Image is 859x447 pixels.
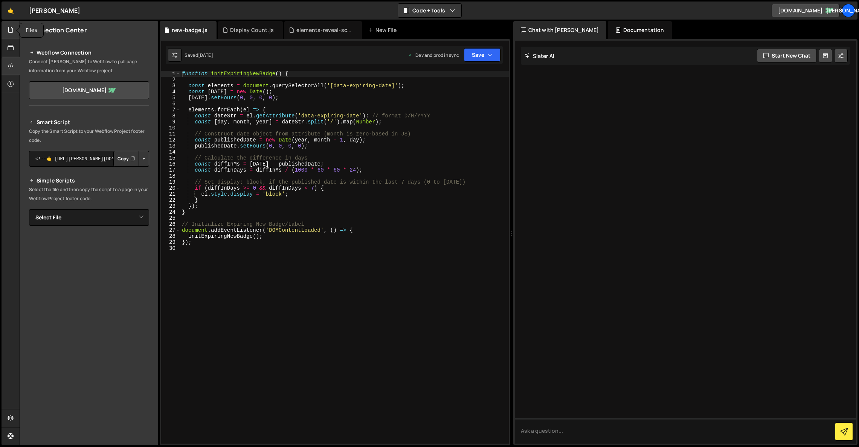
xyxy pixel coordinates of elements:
div: 4 [161,89,180,95]
button: Save [464,48,500,62]
div: 26 [161,221,180,227]
div: Documentation [608,21,671,39]
div: 9 [161,119,180,125]
div: 8 [161,113,180,119]
a: [DOMAIN_NAME] [29,81,149,99]
button: Code + Tools [398,4,461,17]
div: 3 [161,83,180,89]
div: elements-reveal-scroll.js [296,26,353,34]
div: 29 [161,239,180,245]
div: 28 [161,233,180,239]
iframe: YouTube video player [29,238,150,306]
div: 20 [161,185,180,191]
div: new-badge.js [172,26,208,34]
a: 🤙 [2,2,20,20]
div: Chat with [PERSON_NAME] [513,21,607,39]
div: 24 [161,209,180,215]
div: 17 [161,167,180,173]
div: 1 [161,71,180,77]
h2: Slater AI [525,52,555,59]
div: 5 [161,95,180,101]
div: 16 [161,161,180,167]
div: 21 [161,191,180,197]
h2: Connection Center [29,26,87,34]
div: Dev and prod in sync [408,52,459,58]
p: Connect [PERSON_NAME] to Webflow to pull page information from your Webflow project [29,57,149,75]
div: Display Count.js [230,26,274,34]
h2: Smart Script [29,118,149,127]
button: Copy [113,151,139,167]
div: [PERSON_NAME] [29,6,80,15]
a: [PERSON_NAME] [842,4,855,17]
div: 2 [161,77,180,83]
div: 6 [161,101,180,107]
h2: Simple Scripts [29,176,149,185]
div: 15 [161,155,180,161]
div: 22 [161,197,180,203]
h2: Webflow Connection [29,48,149,57]
div: 25 [161,215,180,221]
div: Saved [185,52,213,58]
div: 18 [161,173,180,179]
textarea: <!--🤙 [URL][PERSON_NAME][DOMAIN_NAME]> <script>document.addEventListener("DOMContentLoaded", func... [29,151,149,167]
div: New File [368,26,400,34]
div: Files [20,23,43,37]
div: 30 [161,245,180,251]
div: Button group with nested dropdown [113,151,149,167]
div: 14 [161,149,180,155]
button: Start new chat [757,49,817,62]
div: 12 [161,137,180,143]
div: 19 [161,179,180,185]
p: Select the file and then copy the script to a page in your Webflow Project footer code. [29,185,149,203]
div: 13 [161,143,180,149]
div: 27 [161,227,180,233]
div: [DATE] [198,52,213,58]
div: 23 [161,203,180,209]
div: 10 [161,125,180,131]
div: 7 [161,107,180,113]
iframe: YouTube video player [29,311,150,379]
p: Copy the Smart Script to your Webflow Project footer code. [29,127,149,145]
a: [DOMAIN_NAME] [772,4,839,17]
div: 11 [161,131,180,137]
